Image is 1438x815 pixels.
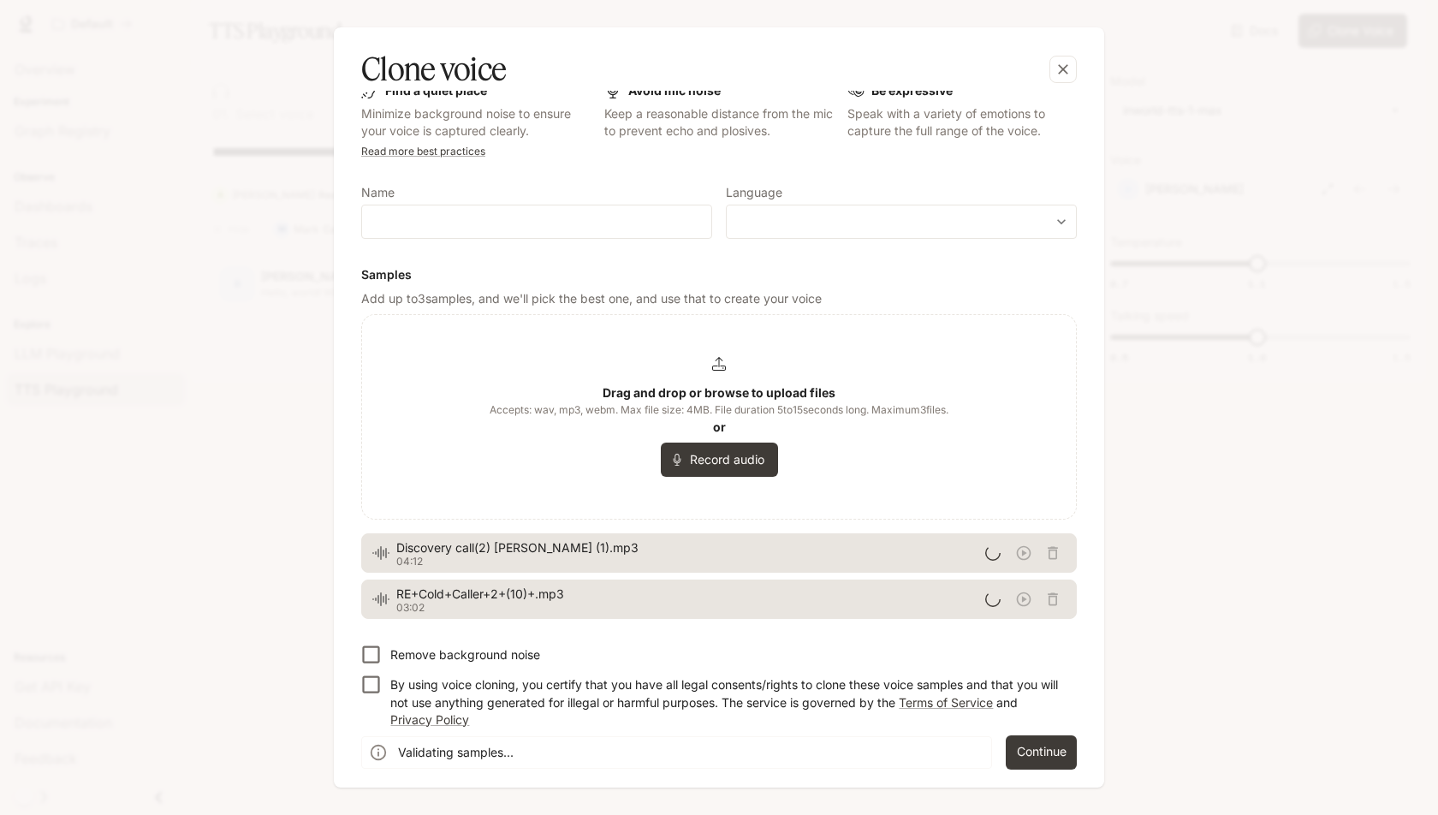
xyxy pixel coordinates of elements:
div: Validating samples... [398,737,514,768]
p: Add up to 3 samples, and we'll pick the best one, and use that to create your voice [361,290,1077,307]
p: Minimize background noise to ensure your voice is captured clearly. [361,105,591,140]
a: Terms of Service [899,695,993,710]
b: or [713,419,726,434]
span: Discovery call(2) [PERSON_NAME] (1).mp3 [396,539,985,556]
b: Be expressive [871,83,953,98]
b: Avoid mic noise [628,83,721,98]
h6: Samples [361,266,1077,283]
p: 04:12 [396,556,985,567]
button: Record audio [661,443,778,477]
p: Remove background noise [390,646,540,663]
a: Read more best practices [361,145,485,158]
p: By using voice cloning, you certify that you have all legal consents/rights to clone these voice ... [390,676,1063,728]
b: Drag and drop or browse to upload files [603,385,835,400]
p: Name [361,187,395,199]
p: Speak with a variety of emotions to capture the full range of the voice. [847,105,1077,140]
button: Continue [1006,735,1077,770]
span: RE+Cold+Caller+2+(10)+.mp3 [396,586,985,603]
p: Language [726,187,782,199]
span: Accepts: wav, mp3, webm. Max file size: 4MB. File duration 5 to 15 seconds long. Maximum 3 files. [490,402,948,419]
a: Privacy Policy [390,712,469,727]
p: Keep a reasonable distance from the mic to prevent echo and plosives. [604,105,834,140]
b: Find a quiet place [385,83,487,98]
h5: Clone voice [361,48,506,91]
div: ​ [727,213,1076,230]
p: 03:02 [396,603,985,613]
